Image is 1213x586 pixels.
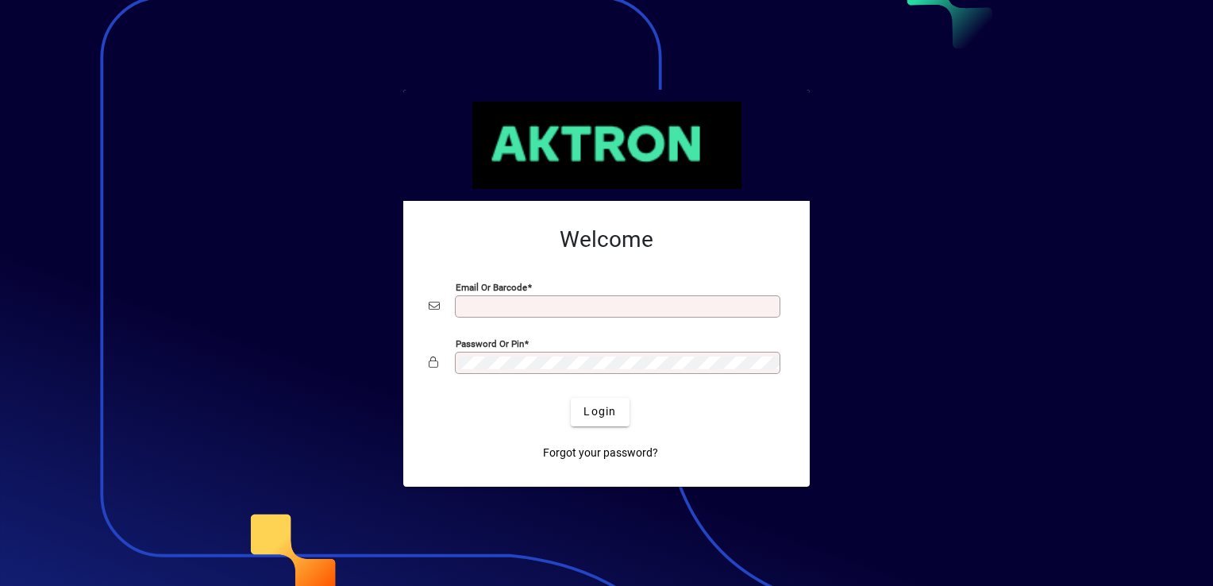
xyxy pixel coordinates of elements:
[583,403,616,420] span: Login
[429,226,784,253] h2: Welcome
[456,281,527,292] mat-label: Email or Barcode
[543,445,658,461] span: Forgot your password?
[456,337,524,349] mat-label: Password or Pin
[571,398,629,426] button: Login
[537,439,664,468] a: Forgot your password?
